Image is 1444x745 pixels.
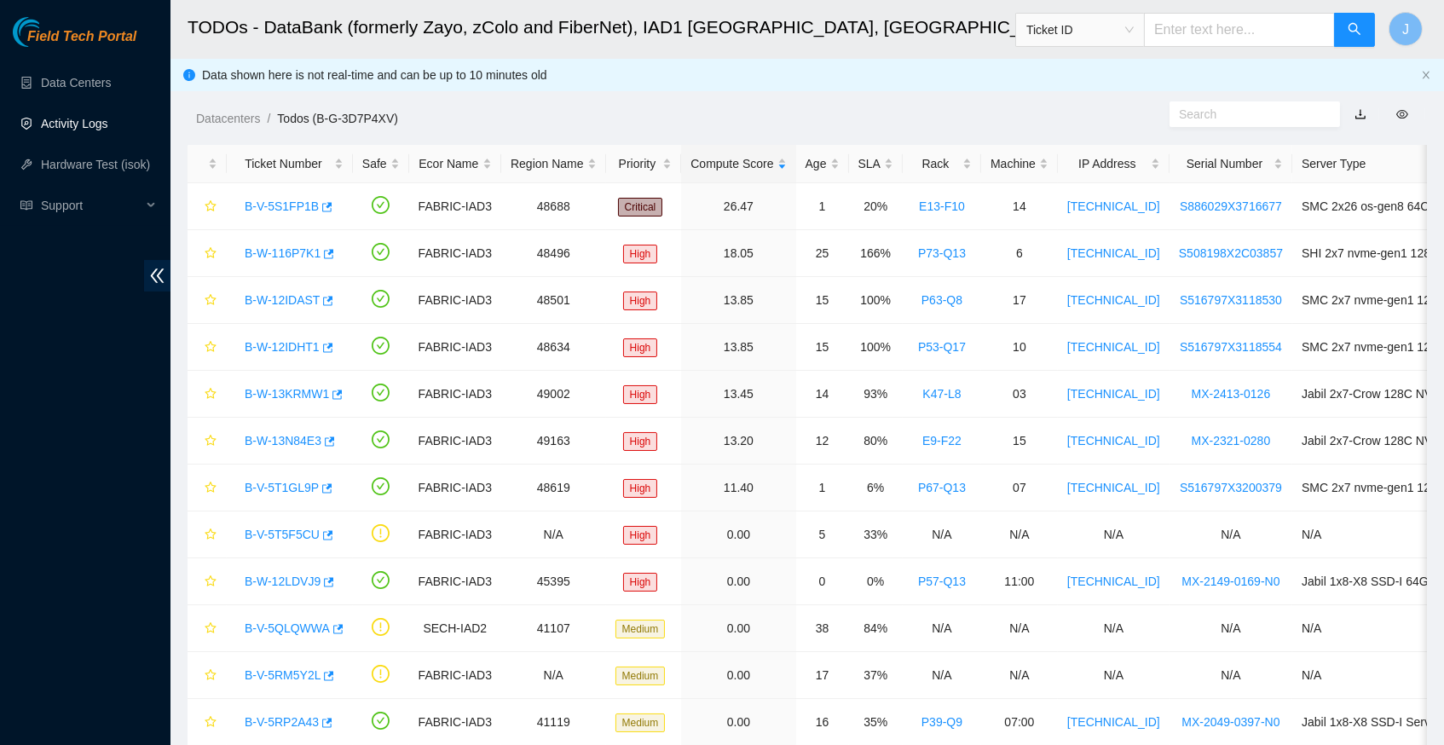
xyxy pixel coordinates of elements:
td: 26.47 [681,183,795,230]
td: 18.05 [681,230,795,277]
span: star [205,575,217,589]
a: B-V-5QLQWWA [245,621,330,635]
button: download [1342,101,1379,128]
a: [TECHNICAL_ID] [1067,434,1160,448]
a: [TECHNICAL_ID] [1067,340,1160,354]
td: 15 [796,277,849,324]
a: Data Centers [41,76,111,90]
span: eye [1396,108,1408,120]
a: P63-Q8 [921,293,962,307]
button: star [197,380,217,407]
a: S886029X3716677 [1180,199,1282,213]
td: 84% [849,605,903,652]
span: star [205,294,217,308]
a: S516797X3118530 [1180,293,1282,307]
span: High [623,526,658,545]
span: star [205,716,217,730]
td: 6 [981,230,1058,277]
a: B-V-5T5F5CU [245,528,320,541]
td: FABRIC-IAD3 [409,277,501,324]
span: double-left [144,260,170,292]
span: exclamation-circle [372,524,390,542]
td: FABRIC-IAD3 [409,558,501,605]
td: N/A [1058,652,1170,699]
td: 15 [796,324,849,371]
span: High [623,245,658,263]
a: Akamai TechnologiesField Tech Portal [13,31,136,53]
span: Field Tech Portal [27,29,136,45]
td: 17 [796,652,849,699]
td: 13.85 [681,324,795,371]
span: star [205,247,217,261]
button: star [197,568,217,595]
button: star [197,615,217,642]
td: 48634 [501,324,606,371]
span: / [267,112,270,125]
button: star [197,286,217,314]
img: Akamai Technologies [13,17,86,47]
td: 0.00 [681,652,795,699]
span: Ticket ID [1026,17,1134,43]
span: check-circle [372,430,390,448]
a: [TECHNICAL_ID] [1067,246,1160,260]
button: star [197,240,217,267]
button: star [197,661,217,689]
td: FABRIC-IAD3 [409,465,501,511]
a: Todos (B-G-3D7P4XV) [277,112,398,125]
td: 48688 [501,183,606,230]
span: Medium [615,713,666,732]
td: 11:00 [981,558,1058,605]
span: star [205,435,217,448]
td: 80% [849,418,903,465]
span: High [623,573,658,592]
td: 13.20 [681,418,795,465]
td: 1 [796,183,849,230]
a: Hardware Test (isok) [41,158,150,171]
a: MX-2413-0126 [1192,387,1271,401]
a: MX-2321-0280 [1192,434,1271,448]
span: check-circle [372,290,390,308]
span: star [205,388,217,401]
td: 93% [849,371,903,418]
span: star [205,622,217,636]
a: B-V-5S1FP1B [245,199,319,213]
button: star [197,193,217,220]
td: 33% [849,511,903,558]
td: N/A [981,511,1058,558]
td: 49163 [501,418,606,465]
a: download [1354,107,1366,121]
td: 10 [981,324,1058,371]
td: N/A [903,652,981,699]
span: High [623,479,658,498]
a: [TECHNICAL_ID] [1067,387,1160,401]
span: star [205,528,217,542]
a: P39-Q9 [921,715,962,729]
button: star [197,474,217,501]
a: [TECHNICAL_ID] [1067,715,1160,729]
button: star [197,708,217,736]
td: 49002 [501,371,606,418]
button: search [1334,13,1375,47]
a: MX-2149-0169-N0 [1181,575,1279,588]
td: 41107 [501,605,606,652]
td: 100% [849,324,903,371]
a: P57-Q13 [918,575,966,588]
a: [TECHNICAL_ID] [1067,199,1160,213]
span: close [1421,70,1431,80]
button: close [1421,70,1431,81]
a: B-W-13N84E3 [245,434,321,448]
td: 0.00 [681,511,795,558]
a: B-W-12IDHT1 [245,340,320,354]
a: K47-L8 [922,387,961,401]
a: S516797X3118554 [1180,340,1282,354]
a: [TECHNICAL_ID] [1067,293,1160,307]
span: check-circle [372,477,390,495]
td: 0% [849,558,903,605]
span: High [623,338,658,357]
span: read [20,199,32,211]
a: P73-Q13 [918,246,966,260]
td: N/A [981,605,1058,652]
td: N/A [1058,605,1170,652]
span: star [205,200,217,214]
a: B-V-5T1GL9P [245,481,319,494]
